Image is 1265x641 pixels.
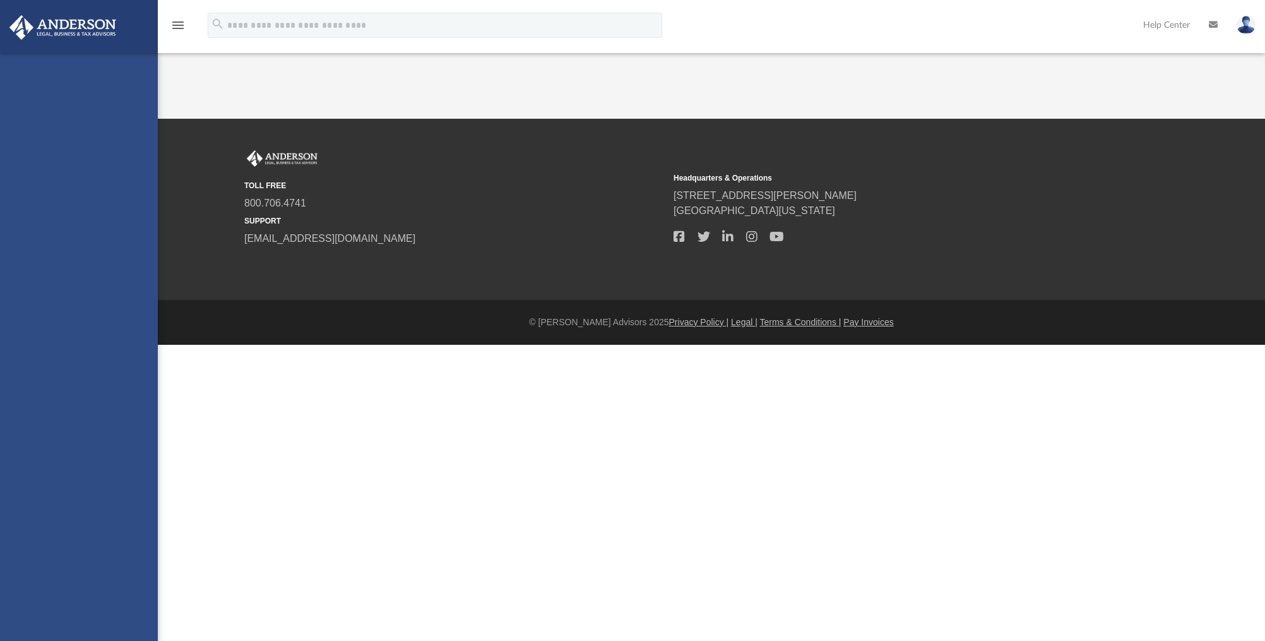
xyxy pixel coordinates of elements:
small: TOLL FREE [244,180,665,191]
a: Legal | [731,317,757,327]
a: [GEOGRAPHIC_DATA][US_STATE] [674,205,835,216]
a: 800.706.4741 [244,198,306,208]
img: Anderson Advisors Platinum Portal [6,15,120,40]
a: Privacy Policy | [669,317,729,327]
img: User Pic [1237,16,1256,34]
a: [STREET_ADDRESS][PERSON_NAME] [674,190,857,201]
a: Pay Invoices [843,317,893,327]
a: [EMAIL_ADDRESS][DOMAIN_NAME] [244,233,415,244]
small: Headquarters & Operations [674,172,1094,184]
div: © [PERSON_NAME] Advisors 2025 [158,316,1265,329]
small: SUPPORT [244,215,665,227]
img: Anderson Advisors Platinum Portal [244,150,320,167]
i: search [211,17,225,31]
i: menu [170,18,186,33]
a: Terms & Conditions | [760,317,841,327]
a: menu [170,24,186,33]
